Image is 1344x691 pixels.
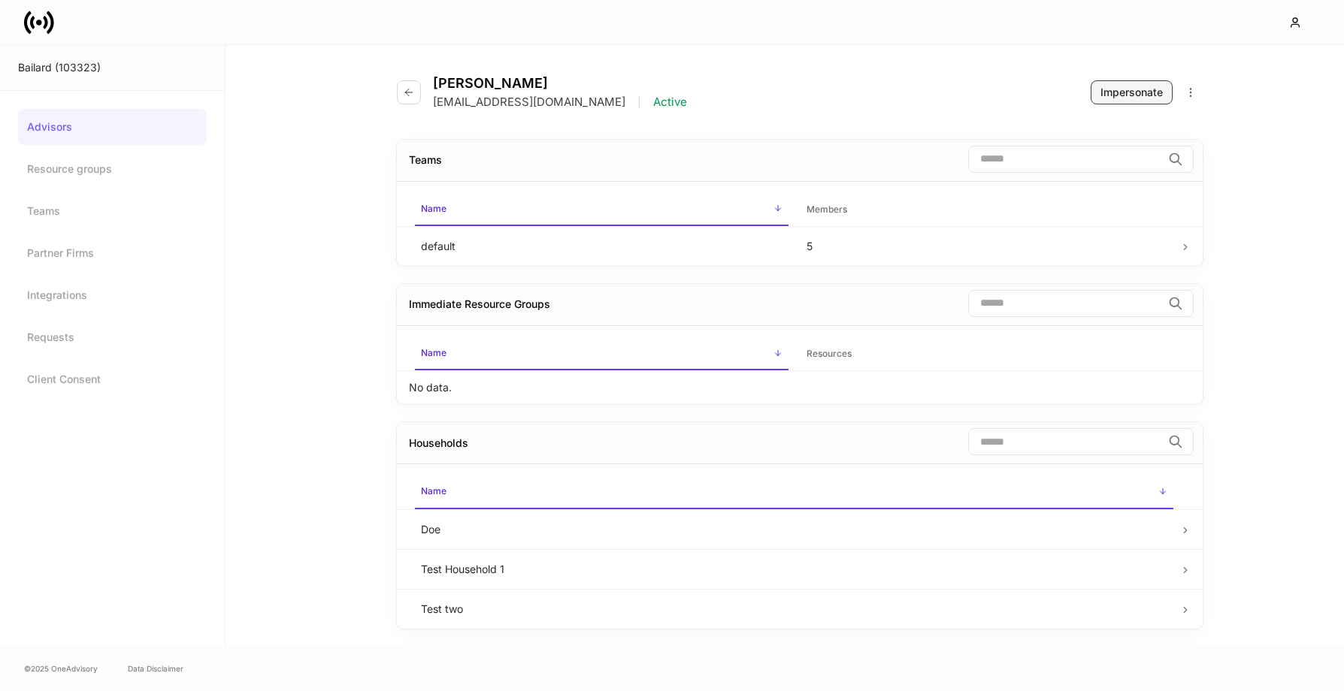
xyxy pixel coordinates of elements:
span: Members [801,195,1174,225]
h6: Members [807,202,847,216]
td: Doe [409,509,1179,549]
span: Name [415,194,789,226]
span: © 2025 OneAdvisory [24,662,98,674]
td: Test Household 1 [409,549,1179,589]
button: Impersonate [1091,80,1173,104]
span: Resources [801,339,1174,370]
a: Integrations [18,277,207,313]
a: Resource groups [18,151,207,187]
p: Active [653,95,687,110]
div: Impersonate [1100,85,1163,100]
h6: Name [421,484,446,498]
td: default [409,226,795,266]
p: [EMAIL_ADDRESS][DOMAIN_NAME] [433,95,625,110]
a: Requests [18,319,207,355]
div: Bailard (103323) [18,60,207,75]
td: Test two [409,589,1179,629]
h6: Name [421,345,446,360]
p: | [637,95,641,110]
h4: [PERSON_NAME] [433,75,687,92]
a: Partner Firms [18,235,207,271]
td: 5 [795,226,1180,266]
span: Name [415,338,789,370]
a: Data Disclaimer [128,662,183,674]
span: Name [415,476,1173,508]
a: Client Consent [18,361,207,397]
h6: Resources [807,346,852,361]
p: No data. [409,380,452,395]
div: Immediate Resource Groups [409,297,550,312]
a: Advisors [18,109,207,145]
a: Teams [18,193,207,229]
h6: Name [421,201,446,216]
div: Households [409,436,468,451]
div: Teams [409,152,442,167]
